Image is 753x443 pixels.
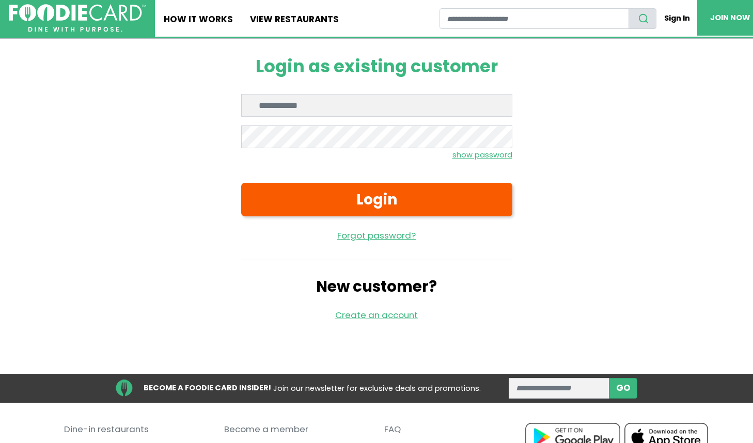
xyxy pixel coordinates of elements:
[335,309,418,321] a: Create an account
[144,383,271,393] strong: BECOME A FOODIE CARD INSIDER!
[384,420,529,438] a: FAQ
[241,277,512,295] h2: New customer?
[241,229,512,242] a: Forgot password?
[629,8,656,29] button: search
[64,420,209,438] a: Dine-in restaurants
[241,183,512,216] button: Login
[241,56,512,77] h1: Login as existing customer
[9,4,146,32] img: FoodieCard; Eat, Drink, Save, Donate
[273,383,481,393] span: Join our newsletter for exclusive deals and promotions.
[224,420,369,438] a: Become a member
[609,378,637,399] button: subscribe
[656,8,697,28] a: Sign In
[509,378,609,399] input: enter email address
[452,150,512,160] small: show password
[440,8,629,29] input: restaurant search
